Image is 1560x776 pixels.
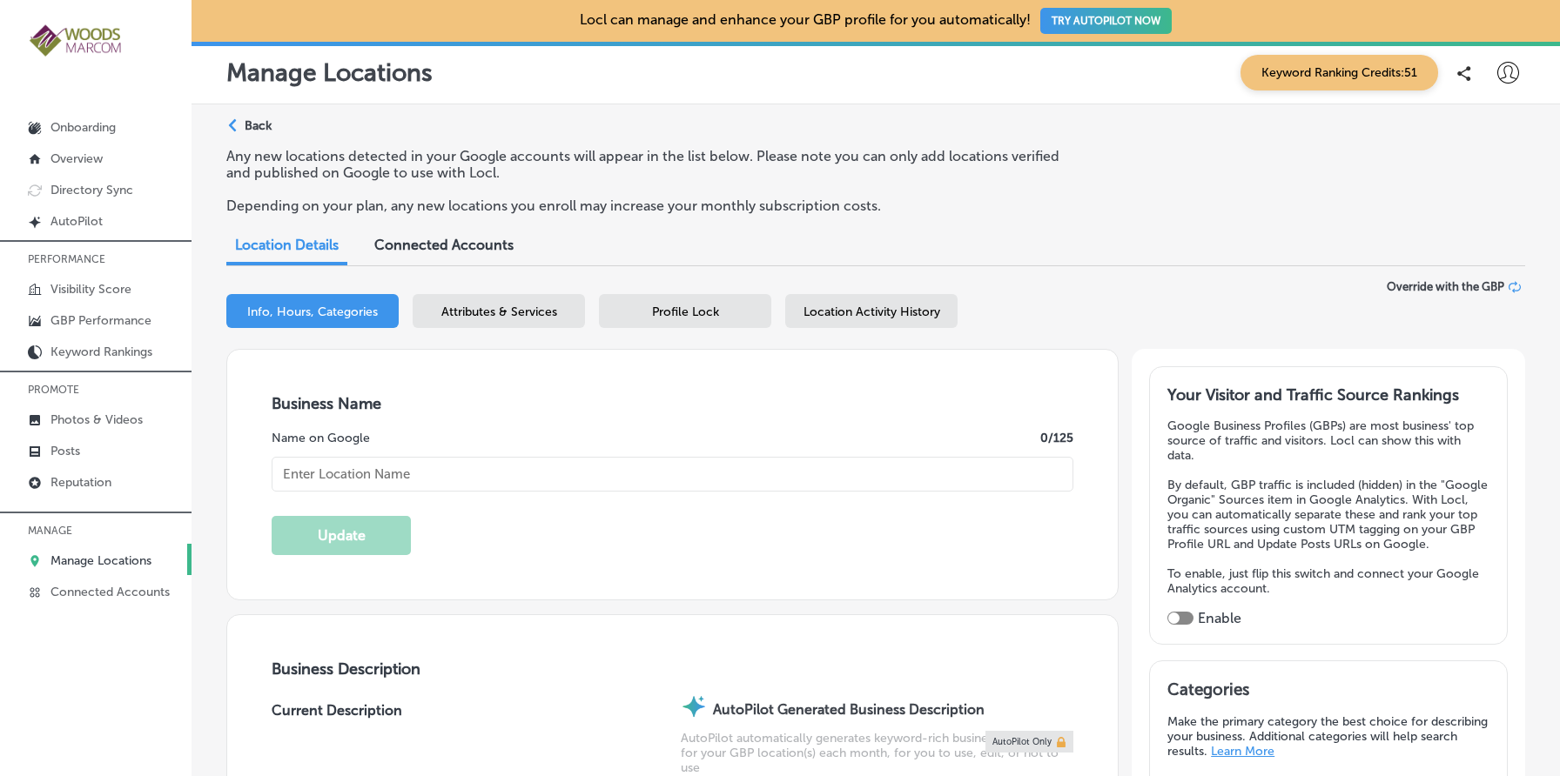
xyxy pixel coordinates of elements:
[804,304,940,319] span: Location Activity History
[50,313,151,328] p: GBP Performance
[272,516,411,555] button: Update
[1167,679,1489,706] h3: Categories
[1167,478,1489,552] p: By default, GBP traffic is included (hidden) in the "Google Organic" Sources item in Google Analy...
[226,58,433,87] p: Manage Locations
[272,431,370,445] label: Name on Google
[1198,610,1241,626] label: Enable
[50,120,116,135] p: Onboarding
[50,151,103,166] p: Overview
[681,693,707,719] img: autopilot-icon
[28,23,124,58] img: 4a29b66a-e5ec-43cd-850c-b989ed1601aaLogo_Horizontal_BerryOlive_1000.jpg
[1387,280,1504,293] span: Override with the GBP
[1167,714,1489,759] p: Make the primary category the best choice for describing your business. Additional categories wil...
[1211,744,1274,759] a: Learn More
[50,553,151,568] p: Manage Locations
[50,282,131,297] p: Visibility Score
[1167,418,1489,463] p: Google Business Profiles (GBPs) are most business' top source of traffic and visitors. Locl can s...
[272,457,1072,492] input: Enter Location Name
[245,118,272,133] p: Back
[50,585,170,599] p: Connected Accounts
[50,444,80,458] p: Posts
[50,183,133,197] p: Directory Sync
[1040,431,1073,445] label: 0 /125
[713,701,985,718] strong: AutoPilot Generated Business Description
[235,237,339,253] span: Location Details
[50,412,143,427] p: Photos & Videos
[247,304,378,319] span: Info, Hours, Categories
[652,304,719,319] span: Profile Lock
[50,475,111,490] p: Reputation
[1167,566,1489,596] p: To enable, just flip this switch and connect your Google Analytics account.
[441,304,557,319] span: Attributes & Services
[1040,8,1172,34] button: TRY AUTOPILOT NOW
[226,197,1071,214] p: Depending on your plan, any new locations you enroll may increase your monthly subscription costs.
[50,214,103,229] p: AutoPilot
[272,659,1072,679] h3: Business Description
[1167,385,1489,405] h3: Your Visitor and Traffic Source Rankings
[374,237,514,253] span: Connected Accounts
[1241,55,1438,90] span: Keyword Ranking Credits: 51
[50,345,152,359] p: Keyword Rankings
[272,394,1072,413] h3: Business Name
[226,148,1071,181] p: Any new locations detected in your Google accounts will appear in the list below. Please note you...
